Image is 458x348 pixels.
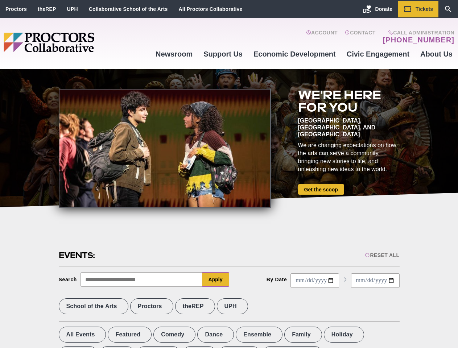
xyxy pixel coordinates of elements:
a: Civic Engagement [341,44,415,64]
label: Dance [197,327,234,343]
label: UPH [217,298,248,314]
span: Donate [375,6,392,12]
a: Account [306,30,338,44]
a: Contact [345,30,376,44]
h2: We're here for you [298,89,400,113]
a: Search [438,1,458,17]
a: Collaborative School of the Arts [89,6,168,12]
div: [GEOGRAPHIC_DATA], [GEOGRAPHIC_DATA], and [GEOGRAPHIC_DATA] [298,117,400,138]
a: Newsroom [150,44,198,64]
a: All Proctors Collaborative [178,6,242,12]
label: Proctors [130,298,173,314]
span: Tickets [416,6,433,12]
label: All Events [59,327,106,343]
a: UPH [67,6,78,12]
div: Reset All [365,252,399,258]
label: Comedy [153,327,195,343]
a: Support Us [198,44,248,64]
img: Proctors logo [4,33,150,52]
a: Donate [358,1,398,17]
a: Tickets [398,1,438,17]
label: theREP [175,298,215,314]
label: School of the Arts [59,298,128,314]
a: About Us [415,44,458,64]
label: Featured [108,327,152,343]
div: By Date [267,277,287,282]
label: Holiday [324,327,364,343]
button: Apply [202,272,229,287]
a: [PHONE_NUMBER] [383,36,454,44]
div: We are changing expectations on how the arts can serve a community, bringing new stories to life,... [298,141,400,173]
h2: Events: [59,250,96,261]
div: Search [59,277,77,282]
span: Call Administration [381,30,454,36]
label: Ensemble [236,327,282,343]
label: Family [284,327,322,343]
a: theREP [38,6,56,12]
a: Economic Development [248,44,341,64]
a: Proctors [5,6,27,12]
a: Get the scoop [298,184,344,195]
